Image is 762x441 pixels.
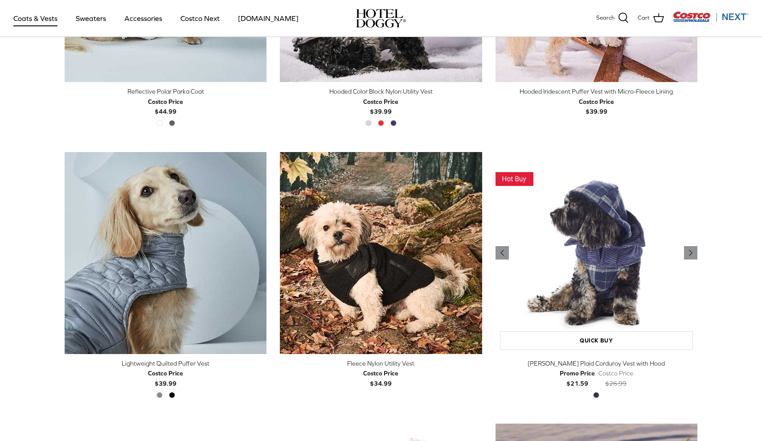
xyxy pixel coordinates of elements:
[280,87,482,116] a: Hooded Color Block Nylon Utility Vest Costco Price$39.99
[596,12,629,24] a: Search
[598,368,633,378] div: Costco Price
[363,368,398,378] div: Costco Price
[280,359,482,368] div: Fleece Nylon Utility Vest
[280,152,482,354] a: Fleece Nylon Utility Vest
[230,3,307,33] a: [DOMAIN_NAME]
[363,97,398,107] div: Costco Price
[496,359,697,388] a: [PERSON_NAME] Plaid Corduroy Vest with Hood Promo Price$21.59 Costco Price$26.99
[172,3,228,33] a: Costco Next
[116,3,170,33] a: Accessories
[363,97,398,115] b: $39.99
[65,359,266,388] a: Lightweight Quilted Puffer Vest Costco Price$39.99
[579,97,614,107] div: Costco Price
[148,368,183,387] b: $39.99
[496,87,697,116] a: Hooded Iridescent Puffer Vest with Micro-Fleece Lining Costco Price$39.99
[496,359,697,368] div: [PERSON_NAME] Plaid Corduroy Vest with Hood
[496,87,697,96] div: Hooded Iridescent Puffer Vest with Micro-Fleece Lining
[496,172,533,186] img: This Item Is A Hot Buy! Get it While the Deal is Good!
[638,12,664,24] a: Cart
[500,331,693,350] a: Quick buy
[65,87,266,116] a: Reflective Polar Parka Coat Costco Price$44.99
[673,11,749,22] img: Costco Next
[496,152,697,354] a: Melton Plaid Corduroy Vest with Hood
[68,3,114,33] a: Sweaters
[673,17,749,24] a: Visit Costco Next
[363,368,398,387] b: $34.99
[496,246,509,260] a: Previous
[148,97,183,115] b: $44.99
[605,380,627,387] s: $26.99
[65,87,266,96] div: Reflective Polar Parka Coat
[638,13,650,23] span: Cart
[5,3,66,33] a: Coats & Vests
[148,368,183,378] div: Costco Price
[579,97,614,115] b: $39.99
[65,359,266,368] div: Lightweight Quilted Puffer Vest
[280,359,482,388] a: Fleece Nylon Utility Vest Costco Price$34.99
[356,9,406,28] img: hoteldoggycom
[148,97,183,107] div: Costco Price
[65,152,266,354] a: Lightweight Quilted Puffer Vest
[684,246,697,260] a: Previous
[280,87,482,96] div: Hooded Color Block Nylon Utility Vest
[356,9,406,28] a: hoteldoggy.com hoteldoggycom
[596,13,615,23] span: Search
[560,368,595,378] div: Promo Price
[560,368,595,387] b: $21.59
